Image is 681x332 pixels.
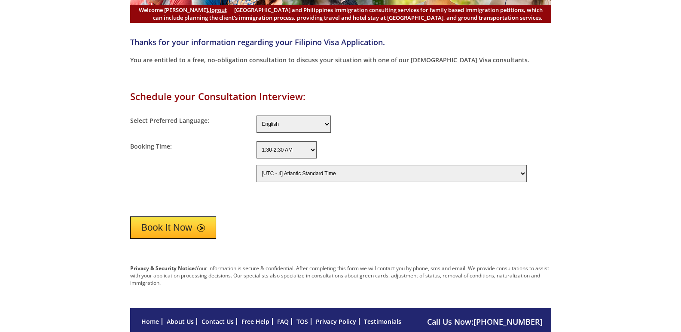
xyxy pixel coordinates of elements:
[130,90,551,103] h1: Schedule your Consultation Interview:
[139,6,227,14] span: Welcome [PERSON_NAME],
[130,142,172,150] label: Booking Time:
[296,317,308,326] a: TOS
[241,317,269,326] a: Free Help
[210,6,227,14] a: logout
[427,317,543,327] span: Call Us Now:
[364,317,401,326] a: Testimonials
[141,317,159,326] a: Home
[130,216,217,239] button: Book It Now
[473,317,543,327] a: [PHONE_NUMBER]
[130,265,196,272] strong: Privacy & Security Notice:
[277,317,289,326] a: FAQ
[130,37,551,47] h4: Thanks for your information regarding your Filipino Visa Application.
[316,317,356,326] a: Privacy Policy
[139,6,543,21] span: [GEOGRAPHIC_DATA] and Philippines immigration consulting services for family based immigration pe...
[130,116,209,125] label: Select Preferred Language:
[202,317,234,326] a: Contact Us
[130,265,551,286] p: Your information is secure & confidential. After completing this form we will contact you by phon...
[167,317,194,326] a: About Us
[130,56,551,64] p: You are entitled to a free, no-obligation consultation to discuss your situation with one of our ...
